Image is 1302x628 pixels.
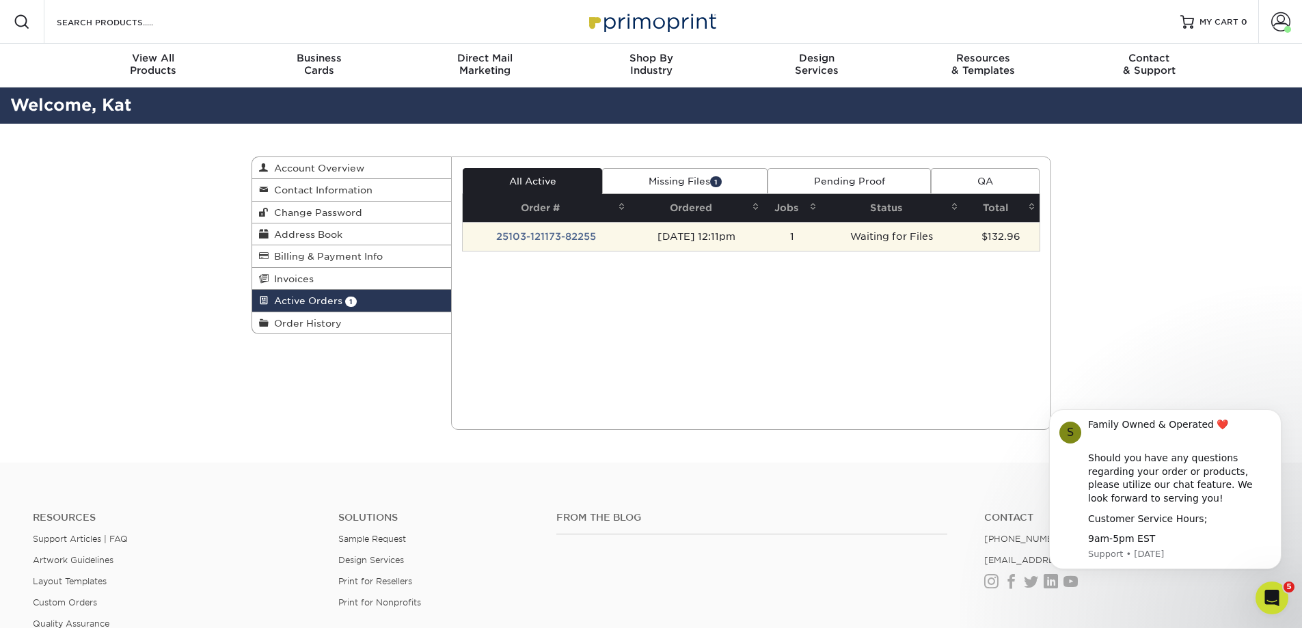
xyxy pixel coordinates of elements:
[1241,17,1247,27] span: 0
[70,52,236,64] span: View All
[463,194,629,222] th: Order #
[33,512,318,523] h4: Resources
[269,295,342,306] span: Active Orders
[252,223,452,245] a: Address Book
[1066,44,1232,87] a: Contact& Support
[70,52,236,77] div: Products
[463,168,602,194] a: All Active
[768,168,931,194] a: Pending Proof
[252,312,452,333] a: Order History
[252,268,452,290] a: Invoices
[568,52,734,64] span: Shop By
[338,534,406,544] a: Sample Request
[33,555,113,565] a: Artwork Guidelines
[962,194,1040,222] th: Total
[236,44,402,87] a: BusinessCards
[900,52,1066,77] div: & Templates
[402,52,568,77] div: Marketing
[962,222,1040,251] td: $132.96
[269,207,362,218] span: Change Password
[236,52,402,64] span: Business
[1029,392,1302,621] iframe: Intercom notifications message
[568,44,734,87] a: Shop ByIndustry
[338,597,421,607] a: Print for Nonprofits
[33,534,128,544] a: Support Articles | FAQ
[984,534,1069,544] a: [PHONE_NUMBER]
[252,290,452,312] a: Active Orders 1
[568,52,734,77] div: Industry
[984,512,1269,523] a: Contact
[1256,582,1288,614] iframe: Intercom live chat
[710,176,722,187] span: 1
[1284,582,1294,592] span: 5
[338,576,412,586] a: Print for Resellers
[821,194,962,222] th: Status
[629,194,764,222] th: Ordered
[602,168,768,194] a: Missing Files1
[269,185,372,195] span: Contact Information
[734,52,900,77] div: Services
[33,576,107,586] a: Layout Templates
[734,52,900,64] span: Design
[338,512,536,523] h4: Solutions
[734,44,900,87] a: DesignServices
[1066,52,1232,64] span: Contact
[821,222,962,251] td: Waiting for Files
[345,297,357,307] span: 1
[463,222,629,251] td: 25103-121173-82255
[252,179,452,201] a: Contact Information
[900,44,1066,87] a: Resources& Templates
[900,52,1066,64] span: Resources
[763,222,821,251] td: 1
[269,163,364,174] span: Account Overview
[402,52,568,64] span: Direct Mail
[556,512,947,523] h4: From the Blog
[1199,16,1238,28] span: MY CART
[252,202,452,223] a: Change Password
[338,555,404,565] a: Design Services
[1066,52,1232,77] div: & Support
[763,194,821,222] th: Jobs
[252,157,452,179] a: Account Overview
[55,14,189,30] input: SEARCH PRODUCTS.....
[70,44,236,87] a: View AllProducts
[629,222,764,251] td: [DATE] 12:11pm
[269,273,314,284] span: Invoices
[402,44,568,87] a: Direct MailMarketing
[984,555,1148,565] a: [EMAIL_ADDRESS][DOMAIN_NAME]
[583,7,720,36] img: Primoprint
[252,245,452,267] a: Billing & Payment Info
[236,52,402,77] div: Cards
[269,318,342,329] span: Order History
[269,229,342,240] span: Address Book
[269,251,383,262] span: Billing & Payment Info
[931,168,1039,194] a: QA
